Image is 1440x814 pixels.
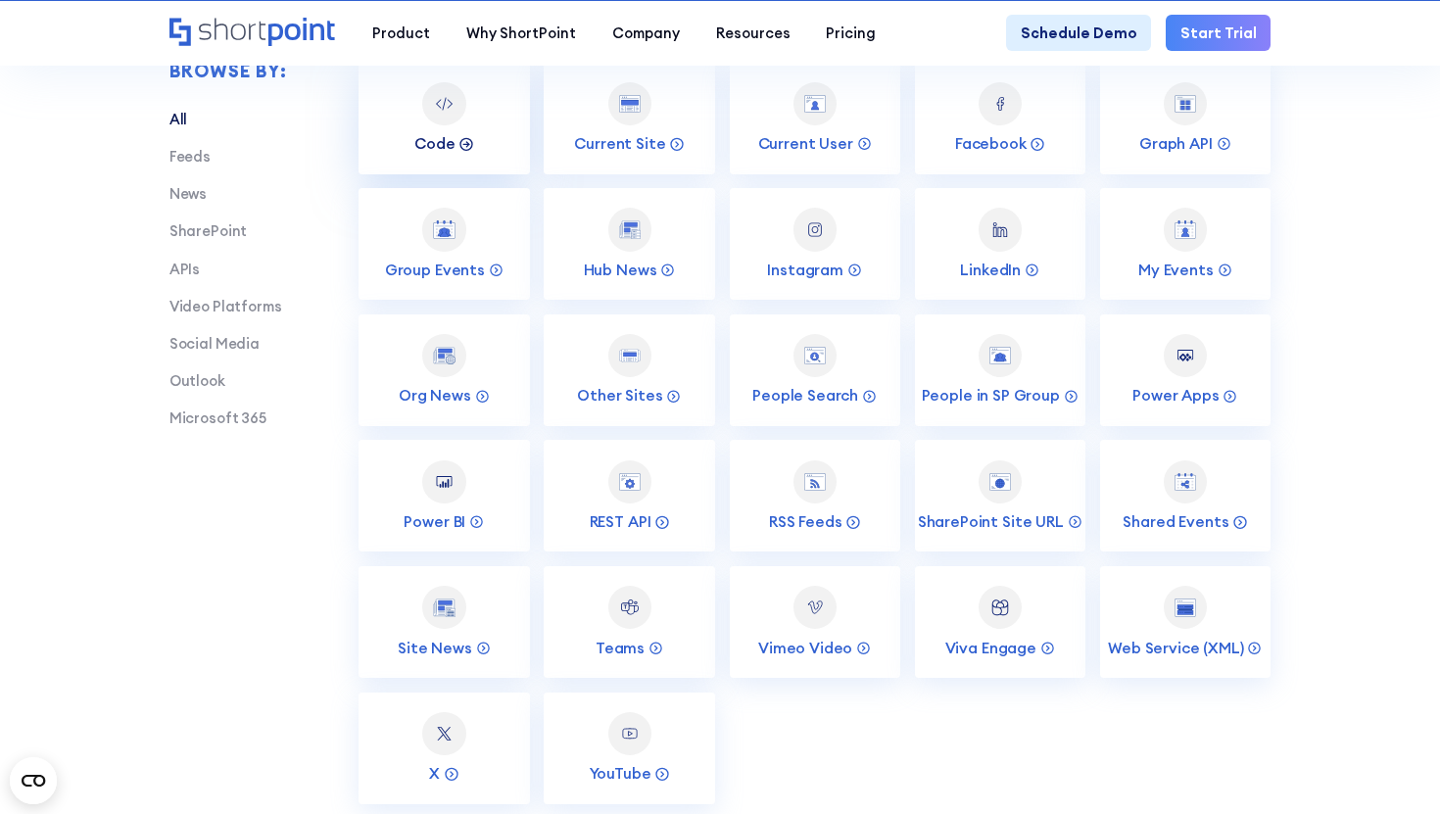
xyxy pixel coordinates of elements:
[1175,345,1196,366] img: Power Apps
[1138,261,1214,280] p: My Events
[433,220,455,238] img: Group Events
[922,386,1060,406] p: People in SP Group
[989,347,1011,364] img: People in SP Group
[804,473,826,491] img: RSS Feeds
[915,188,1085,300] a: LinkedInLinkedIn
[619,723,641,744] img: YouTube
[169,110,188,128] a: All
[359,63,529,174] a: CodeCode
[804,597,826,618] img: Vimeo Video
[752,386,858,406] p: People Search
[758,639,852,658] p: Vimeo Video
[433,723,455,744] img: X
[169,18,337,49] a: Home
[1108,639,1243,658] p: Web Service (XML)
[826,23,876,44] div: Pricing
[10,757,57,804] button: Open CMP widget
[414,134,455,154] p: Code
[989,473,1011,491] img: SharePoint Site URL
[1175,220,1196,238] img: My Events
[466,23,576,44] div: Why ShortPoint
[955,134,1027,154] p: Facebook
[808,15,894,51] a: Pricing
[730,566,900,678] a: Vimeo VideoVimeo Video
[915,63,1085,174] a: FacebookFacebook
[716,23,791,44] div: Resources
[359,188,529,300] a: Group EventsGroup Events
[915,566,1085,678] a: Viva EngageViva Engage
[169,184,207,203] a: News
[433,599,455,616] img: Site News
[758,134,853,154] p: Current User
[989,93,1011,115] img: Facebook
[544,314,714,426] a: Other SitesOther Sites
[730,63,900,174] a: Current UserCurrent User
[169,334,260,353] a: Social Media
[404,512,465,532] p: Power BI
[804,218,826,240] img: Instagram
[359,566,529,678] a: Site NewsSite News
[359,314,529,426] a: Org NewsOrg News
[918,512,1064,532] p: SharePoint Site URL
[398,639,472,658] p: Site News
[596,639,645,658] p: Teams
[359,440,529,551] a: Power BIPower BI
[584,261,657,280] p: Hub News
[945,639,1036,658] p: Viva Engage
[619,220,641,238] img: Hub News
[804,347,826,364] img: People Search
[590,512,651,532] p: REST API
[1175,473,1196,491] img: Shared Events
[697,15,808,51] a: Resources
[1139,134,1213,154] p: Graph API
[1006,15,1151,51] a: Schedule Demo
[544,693,714,804] a: YouTubeYouTube
[385,261,485,280] p: Group Events
[730,314,900,426] a: People SearchPeople Search
[1132,386,1219,406] p: Power Apps
[169,260,200,278] a: APIs
[433,347,455,364] img: Org News
[619,349,641,362] img: Other Sites
[590,764,651,784] p: YouTube
[544,63,714,174] a: Current SiteCurrent Site
[989,597,1011,618] img: Viva Engage
[804,95,826,113] img: Current User
[433,471,455,493] img: Power BI
[169,63,287,80] div: Browse by:
[1100,314,1271,426] a: Power AppsPower Apps
[1100,566,1271,678] a: Web Service (XML)Web Service (XML)
[169,221,248,240] a: SharePoint
[619,95,641,113] img: Current Site
[429,764,440,784] p: X
[619,473,641,491] img: REST API
[169,297,282,315] a: Video Platforms
[433,93,455,115] img: Code
[372,23,430,44] div: Product
[355,15,449,51] a: Product
[169,147,211,166] a: Feeds
[574,134,665,154] p: Current Site
[1100,188,1271,300] a: My EventsMy Events
[1100,440,1271,551] a: Shared EventsShared Events
[1175,599,1196,616] img: Web Service (XML)
[612,23,680,44] div: Company
[544,188,714,300] a: Hub NewsHub News
[1342,720,1440,814] iframe: Chat Widget
[915,440,1085,551] a: SharePoint Site URLSharePoint Site URL
[769,512,842,532] p: RSS Feeds
[767,261,843,280] p: Instagram
[730,188,900,300] a: InstagramInstagram
[960,261,1021,280] p: LinkedIn
[594,15,697,51] a: Company
[989,218,1011,240] img: LinkedIn
[544,440,714,551] a: REST APIREST API
[1100,63,1271,174] a: Graph APIGraph API
[544,566,714,678] a: TeamsTeams
[730,440,900,551] a: RSS FeedsRSS Feeds
[169,408,266,427] a: Microsoft 365
[619,597,641,618] img: Teams
[359,693,529,804] a: XX
[1123,512,1228,532] p: Shared Events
